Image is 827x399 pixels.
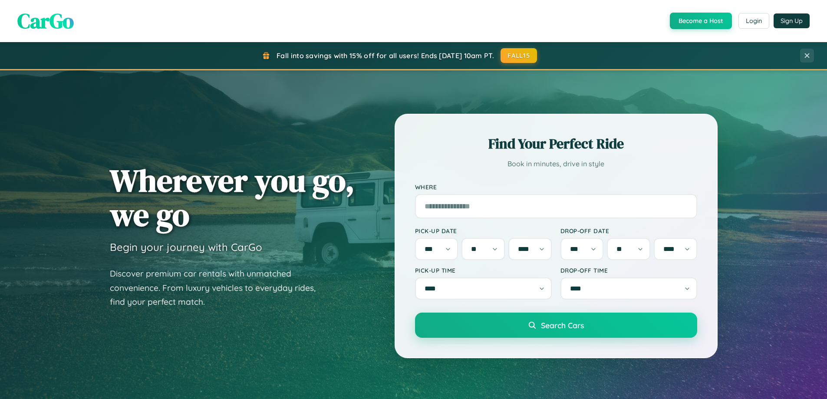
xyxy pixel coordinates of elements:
p: Book in minutes, drive in style [415,158,697,170]
label: Drop-off Date [560,227,697,234]
span: Fall into savings with 15% off for all users! Ends [DATE] 10am PT. [277,51,494,60]
button: Search Cars [415,313,697,338]
span: Search Cars [541,320,584,330]
h1: Wherever you go, we go [110,163,355,232]
button: Sign Up [774,13,810,28]
h3: Begin your journey with CarGo [110,241,262,254]
label: Drop-off Time [560,267,697,274]
label: Where [415,183,697,191]
label: Pick-up Date [415,227,552,234]
h2: Find Your Perfect Ride [415,134,697,153]
button: Login [738,13,769,29]
button: Become a Host [670,13,732,29]
button: FALL15 [501,48,537,63]
p: Discover premium car rentals with unmatched convenience. From luxury vehicles to everyday rides, ... [110,267,327,309]
span: CarGo [17,7,74,35]
label: Pick-up Time [415,267,552,274]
